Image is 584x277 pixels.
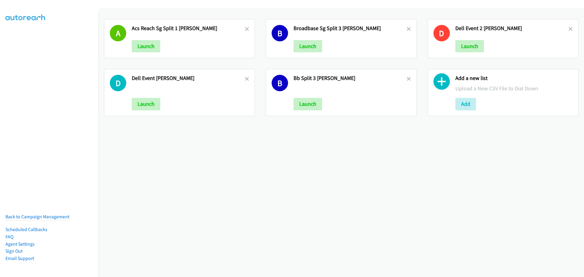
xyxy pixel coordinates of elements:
h2: Add a new list [455,75,573,82]
button: Add [455,98,476,110]
h2: Dell Event 2 [PERSON_NAME] [455,25,568,32]
h2: Broadbase Sg Split 3 [PERSON_NAME] [294,25,407,32]
button: Launch [294,40,322,52]
h1: D [433,25,450,41]
a: Agent Settings [5,241,35,247]
h1: B [272,25,288,41]
p: Upload a New CSV File to Dial Down [455,84,573,92]
a: FAQ [5,234,13,240]
h1: D [110,75,126,91]
h2: Bb Split 3 [PERSON_NAME] [294,75,407,82]
button: Launch [132,98,160,110]
button: Launch [132,40,160,52]
a: Back to Campaign Management [5,214,69,220]
a: Email Support [5,255,34,261]
button: Launch [455,40,484,52]
h1: B [272,75,288,91]
a: Scheduled Callbacks [5,227,47,232]
h2: Acs Reach Sg Split 1 [PERSON_NAME] [132,25,245,32]
h2: Dell Event [PERSON_NAME] [132,75,245,82]
h1: A [110,25,126,41]
button: Launch [294,98,322,110]
a: Sign Out [5,248,23,254]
